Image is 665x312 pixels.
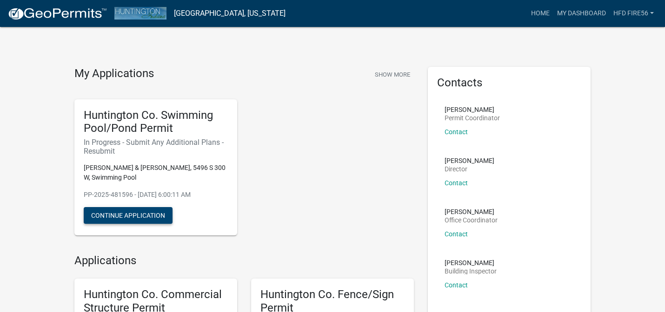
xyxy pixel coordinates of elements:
button: Show More [371,67,414,82]
a: HFD Fire56 [610,5,658,22]
p: Building Inspector [445,268,497,274]
a: [GEOGRAPHIC_DATA], [US_STATE] [174,6,286,21]
a: My Dashboard [553,5,610,22]
a: Contact [445,230,468,238]
h4: My Applications [74,67,154,81]
p: PP-2025-481596 - [DATE] 6:00:11 AM [84,190,228,200]
h6: In Progress - Submit Any Additional Plans - Resubmit [84,138,228,156]
p: [PERSON_NAME] [445,106,500,113]
a: Home [527,5,553,22]
h5: Huntington Co. Swimming Pool/Pond Permit [84,109,228,136]
p: [PERSON_NAME] [445,208,498,215]
p: Permit Coordinator [445,115,500,121]
p: [PERSON_NAME] [445,260,497,266]
p: Director [445,166,494,172]
h4: Applications [74,254,414,267]
button: Continue Application [84,207,173,224]
p: Office Coordinator [445,217,498,223]
a: Contact [445,179,468,187]
h5: Contacts [437,76,581,90]
p: [PERSON_NAME] [445,157,494,164]
a: Contact [445,281,468,289]
img: Huntington County, Indiana [114,7,166,19]
a: Contact [445,128,468,136]
p: [PERSON_NAME] & [PERSON_NAME], 5496 S 300 W, Swimming Pool [84,163,228,182]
